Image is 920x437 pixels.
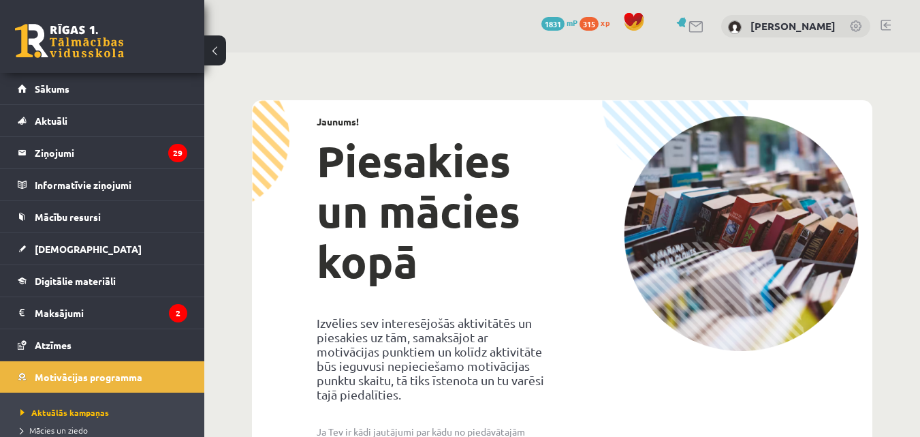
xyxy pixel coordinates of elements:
a: Atzīmes [18,329,187,361]
p: Izvēlies sev interesējošās aktivitātēs un piesakies uz tām, samaksājot ar motivācijas punktiem un... [317,316,552,402]
span: xp [601,17,609,28]
a: Motivācijas programma [18,361,187,393]
img: Roberta Visocka [728,20,742,34]
span: [DEMOGRAPHIC_DATA] [35,243,142,255]
img: campaign-image-1c4f3b39ab1f89d1fca25a8facaab35ebc8e40cf20aedba61fd73fb4233361ac.png [624,116,859,351]
a: Sākums [18,73,187,104]
span: Sākums [35,82,69,95]
a: [PERSON_NAME] [750,19,836,33]
span: Mācies un ziedo [20,425,88,436]
legend: Maksājumi [35,297,187,329]
span: 1831 [541,17,565,31]
a: Informatīvie ziņojumi [18,169,187,200]
span: Motivācijas programma [35,371,142,383]
a: Aktuālās kampaņas [20,406,191,419]
a: [DEMOGRAPHIC_DATA] [18,233,187,265]
strong: Jaunums! [317,115,359,127]
a: Mācies un ziedo [20,424,191,436]
span: mP [567,17,577,28]
a: Digitālie materiāli [18,265,187,297]
a: Maksājumi2 [18,297,187,329]
a: Mācību resursi [18,201,187,232]
i: 29 [168,144,187,162]
a: Aktuāli [18,105,187,136]
legend: Ziņojumi [35,137,187,168]
i: 2 [169,304,187,322]
span: Digitālie materiāli [35,275,116,287]
a: Ziņojumi29 [18,137,187,168]
span: Atzīmes [35,339,72,351]
h1: Piesakies un mācies kopā [317,136,552,287]
span: Aktuālās kampaņas [20,407,109,418]
a: 315 xp [580,17,616,28]
span: Aktuāli [35,115,67,127]
span: 315 [580,17,599,31]
a: Rīgas 1. Tālmācības vidusskola [15,24,124,58]
span: Mācību resursi [35,211,101,223]
a: 1831 mP [541,17,577,28]
legend: Informatīvie ziņojumi [35,169,187,200]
